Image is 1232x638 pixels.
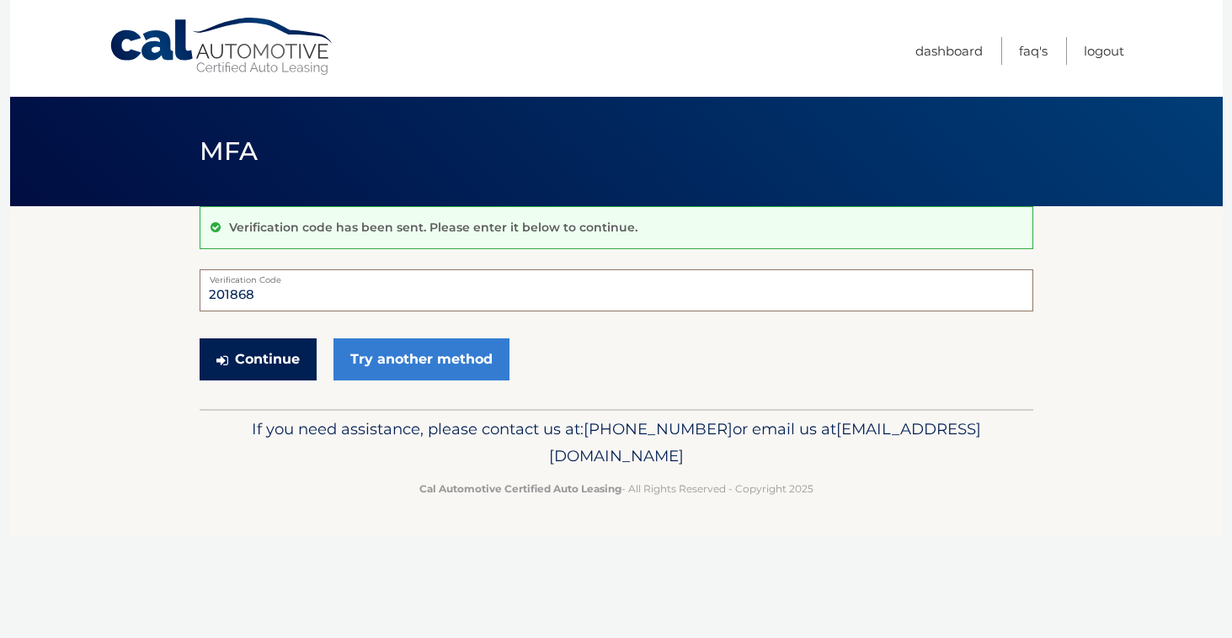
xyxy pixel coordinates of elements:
[109,17,336,77] a: Cal Automotive
[549,419,981,465] span: [EMAIL_ADDRESS][DOMAIN_NAME]
[200,338,317,380] button: Continue
[1084,37,1124,65] a: Logout
[1019,37,1048,65] a: FAQ's
[333,338,509,380] a: Try another method
[211,416,1022,470] p: If you need assistance, please contact us at: or email us at
[200,136,259,167] span: MFA
[584,419,733,439] span: [PHONE_NUMBER]
[200,269,1033,283] label: Verification Code
[211,480,1022,497] p: - All Rights Reserved - Copyright 2025
[915,37,983,65] a: Dashboard
[419,482,621,495] strong: Cal Automotive Certified Auto Leasing
[200,269,1033,311] input: Verification Code
[229,220,637,235] p: Verification code has been sent. Please enter it below to continue.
